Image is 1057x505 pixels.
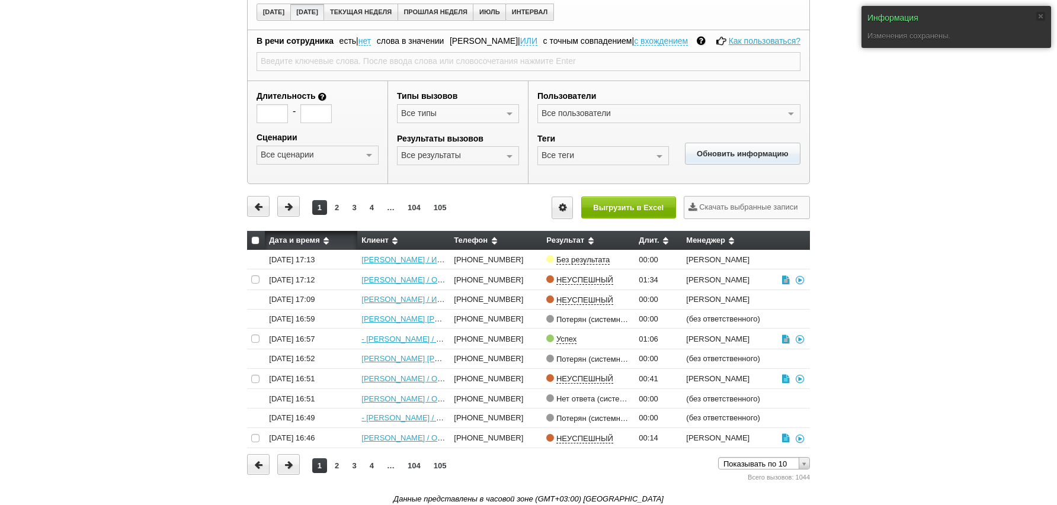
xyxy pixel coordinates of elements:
[257,131,379,144] label: Сценарии
[265,290,357,309] td: [DATE] 17:09
[556,374,613,384] span: НЕУСПЕШНЫЙ
[397,133,519,145] label: Результаты вызовов
[257,90,379,102] label: Длительность
[364,458,379,473] a: 4
[635,309,682,329] td: 00:00
[635,389,682,408] td: 00:00
[635,427,682,448] td: 00:14
[635,250,682,269] td: 00:00
[361,354,567,363] a: [PERSON_NAME] [PERSON_NAME] / ООО "ГАЛАНТЕКС"
[543,35,688,47] span: |
[257,35,334,47] span: В речи сотрудника
[450,290,542,309] td: [PHONE_NUMBER]
[685,143,800,165] button: Обновить информацию
[520,37,537,46] span: ИЛИ
[682,290,774,309] td: [PERSON_NAME]
[358,37,371,46] span: нет
[339,35,371,47] span: |
[682,408,774,427] td: (без ответственного)
[635,269,682,290] td: 01:34
[682,427,774,448] td: [PERSON_NAME]
[329,458,344,473] a: 2
[635,329,682,349] td: 01:06
[718,457,810,469] a: Показывать по 10
[556,394,642,403] span: Нет ответа (системный)
[450,35,537,47] span: |
[265,408,357,427] td: [DATE] 16:49
[361,374,483,383] a: [PERSON_NAME] / ООО "ПАРУС"
[382,458,400,473] a: …
[556,414,633,423] span: Потерян (системный)
[265,250,357,269] td: [DATE] 17:13
[556,355,633,364] span: Потерян (системный)
[347,200,361,215] a: 3
[450,368,542,388] td: [PHONE_NUMBER]
[265,269,357,290] td: [DATE] 17:12
[258,147,360,162] div: Все сценарии
[867,12,1045,24] div: Информация
[397,90,519,102] label: Типы вызовов
[361,295,594,304] a: [PERSON_NAME] / ИП [PERSON_NAME][DEMOGRAPHIC_DATA]
[539,148,651,162] div: Все теги
[581,197,676,218] button: Выгрузить в Excel
[361,275,611,284] a: [PERSON_NAME] / ООО "КАРАТ"[EMAIL_ADDRESS][DOMAIN_NAME]
[265,368,357,388] td: [DATE] 16:51
[312,458,327,473] a: 1
[635,368,682,388] td: 00:41
[450,389,542,408] td: [PHONE_NUMBER]
[556,315,633,324] span: Потерян (системный)
[402,458,426,473] a: 104
[635,290,682,309] td: 00:00
[635,408,682,427] td: 00:00
[473,4,506,21] button: ИЮЛЬ
[398,106,501,120] div: Все типы
[290,4,325,21] button: [DATE]
[361,314,567,323] a: [PERSON_NAME] [PERSON_NAME] / ООО "ГАЛАНТЕКС"
[723,458,794,470] span: Показывать по 10
[729,36,800,46] a: Как пользоваться?
[361,394,539,403] a: [PERSON_NAME] / ООО "ЛИДЕР СМАРТ ГРУПП"
[428,458,452,473] a: 105
[539,106,782,120] div: Все пользователи
[398,4,474,21] button: ПРОШЛАЯ НЕДЕЛЯ
[454,236,537,246] div: Телефон
[450,250,542,269] td: [PHONE_NUMBER]
[450,329,542,349] td: [PHONE_NUMBER]
[682,329,774,349] td: [PERSON_NAME]
[347,458,361,473] a: 3
[393,494,664,503] i: Данные представлены в часовой зоне (GMT+03:00) [GEOGRAPHIC_DATA]
[682,368,774,388] td: [PERSON_NAME]
[556,334,576,344] span: Успех
[639,236,677,246] div: Длит.
[377,35,444,47] span: слова в значении
[398,148,501,162] div: Все результаты
[450,269,542,290] td: [PHONE_NUMBER]
[361,255,594,264] a: [PERSON_NAME] / ИП [PERSON_NAME][DEMOGRAPHIC_DATA]
[543,36,632,46] span: с точным совпадением
[556,434,613,443] span: НЕУСПЕШНЫЙ
[635,349,682,368] td: 00:00
[682,349,774,368] td: (без ответственного)
[293,104,296,131] div: -
[556,295,613,305] span: НЕУСПЕШНЫЙ
[450,349,542,368] td: [PHONE_NUMBER]
[556,275,613,285] span: НЕУСПЕШНЫЙ
[450,36,518,46] span: [PERSON_NAME]
[682,269,774,290] td: [PERSON_NAME]
[682,309,774,329] td: (без ответственного)
[261,54,800,68] div: Введите ключевые слова. После ввода слова или словосочетания нажмите Enter
[1036,12,1045,21] a: Закрыть сообщение
[428,200,452,215] a: 105
[361,334,478,343] a: - [PERSON_NAME] / ООО "МДТ"
[867,31,950,40] span: Изменения сохранены.
[537,90,800,102] label: Пользователи
[257,4,291,21] button: [DATE]
[402,200,426,215] a: 104
[634,37,688,46] span: с вхождением
[265,389,357,408] td: [DATE] 16:51
[361,413,478,422] a: - [PERSON_NAME] / ООО "МДТ"
[265,349,357,368] td: [DATE] 16:52
[265,329,357,349] td: [DATE] 16:57
[382,200,400,215] a: …
[364,200,379,215] a: 4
